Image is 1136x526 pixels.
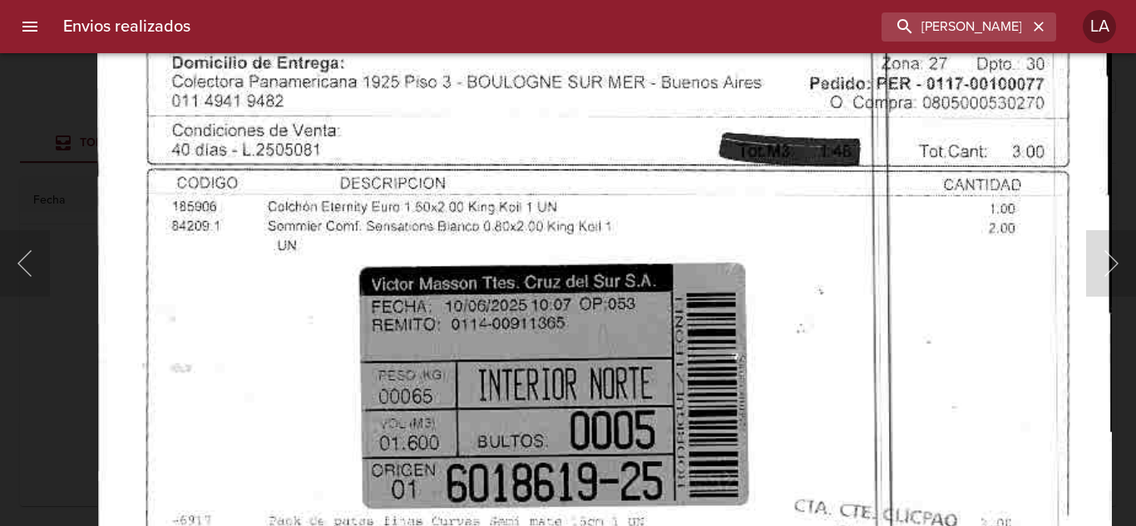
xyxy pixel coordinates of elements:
[1086,230,1136,297] button: Siguiente
[1083,10,1116,43] div: Abrir información de usuario
[882,12,1028,42] input: buscar
[10,7,50,47] button: menu
[63,13,190,40] h6: Envios realizados
[1083,10,1116,43] div: LA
